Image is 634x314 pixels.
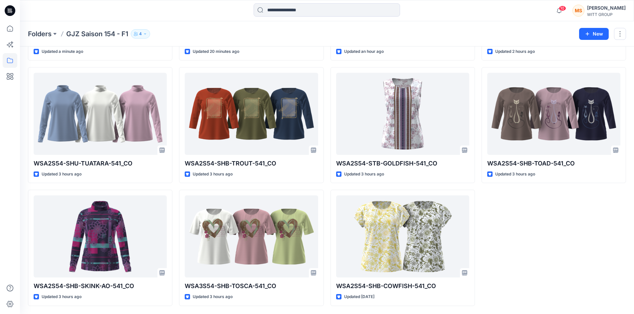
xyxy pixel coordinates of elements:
[495,48,535,55] p: Updated 2 hours ago
[185,281,318,291] p: WSA3S54-SHB-TOSCA-541_CO
[131,29,150,39] button: 4
[336,281,469,291] p: WSA2S54-SHB-COWFISH-541_CO
[34,195,167,277] a: WSA2S54-SHB-SKINK-AO-541_CO
[336,73,469,155] a: WSA2S54-STB-GOLDFISH-541_CO
[579,28,609,40] button: New
[185,195,318,277] a: WSA3S54-SHB-TOSCA-541_CO
[336,159,469,168] p: WSA2S54-STB-GOLDFISH-541_CO
[34,159,167,168] p: WSA2S54-SHU-TUATARA-541_CO
[487,73,620,155] a: WSA2S54-SHB-TOAD-541_CO
[587,12,626,17] div: WITT GROUP
[344,293,374,300] p: Updated [DATE]
[559,6,566,11] span: 10
[572,5,584,17] div: MS
[34,281,167,291] p: WSA2S54-SHB-SKINK-AO-541_CO
[336,195,469,277] a: WSA2S54-SHB-COWFISH-541_CO
[42,48,83,55] p: Updated a minute ago
[193,293,233,300] p: Updated 3 hours ago
[587,4,626,12] div: [PERSON_NAME]
[28,29,52,39] a: Folders
[42,171,82,178] p: Updated 3 hours ago
[185,159,318,168] p: WSA2S54-SHB-TROUT-541_CO
[34,73,167,155] a: WSA2S54-SHU-TUATARA-541_CO
[193,48,239,55] p: Updated 20 minutes ago
[42,293,82,300] p: Updated 3 hours ago
[66,29,128,39] p: GJZ Saison 154 - F1
[193,171,233,178] p: Updated 3 hours ago
[495,171,535,178] p: Updated 3 hours ago
[185,73,318,155] a: WSA2S54-SHB-TROUT-541_CO
[344,48,384,55] p: Updated an hour ago
[139,30,142,38] p: 4
[487,159,620,168] p: WSA2S54-SHB-TOAD-541_CO
[344,171,384,178] p: Updated 3 hours ago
